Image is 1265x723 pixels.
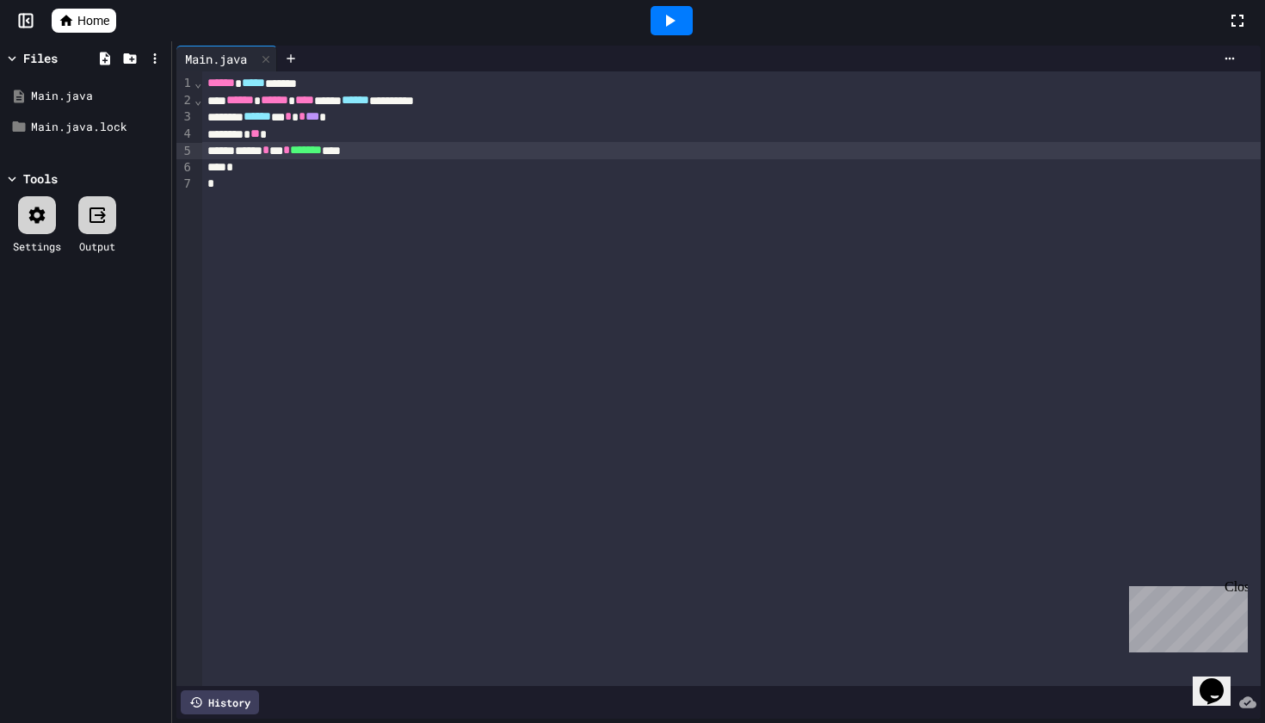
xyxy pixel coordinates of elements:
[176,50,256,68] div: Main.java
[194,93,202,107] span: Fold line
[77,12,109,29] span: Home
[176,159,194,176] div: 6
[1122,579,1248,652] iframe: chat widget
[176,108,194,126] div: 3
[79,238,115,254] div: Output
[176,126,194,143] div: 4
[31,119,165,136] div: Main.java.lock
[31,88,165,105] div: Main.java
[13,238,61,254] div: Settings
[176,46,277,71] div: Main.java
[1193,654,1248,706] iframe: chat widget
[194,76,202,90] span: Fold line
[176,75,194,92] div: 1
[176,176,194,192] div: 7
[181,690,259,714] div: History
[176,143,194,160] div: 5
[52,9,116,33] a: Home
[23,170,58,188] div: Tools
[23,49,58,67] div: Files
[176,92,194,109] div: 2
[7,7,119,109] div: Chat with us now!Close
